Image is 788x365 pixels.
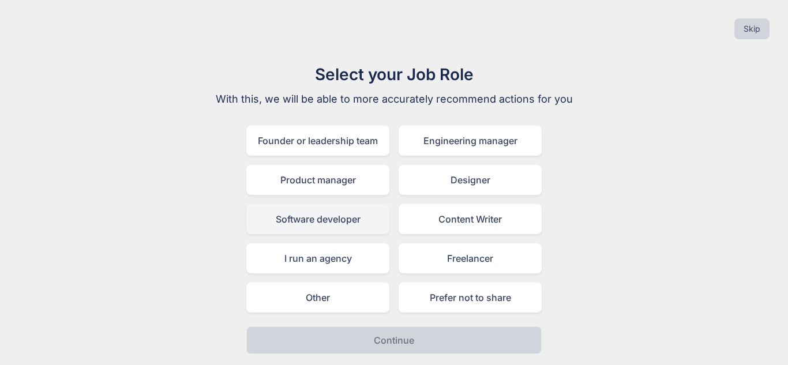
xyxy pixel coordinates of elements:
div: Content Writer [399,204,542,234]
h1: Select your Job Role [200,62,588,86]
div: Engineering manager [399,126,542,156]
div: I run an agency [246,243,389,273]
div: Other [246,283,389,313]
button: Skip [734,18,770,39]
div: Designer [399,165,542,195]
div: Freelancer [399,243,542,273]
div: Software developer [246,204,389,234]
button: Continue [246,326,542,354]
div: Prefer not to share [399,283,542,313]
div: Product manager [246,165,389,195]
p: With this, we will be able to more accurately recommend actions for you [200,91,588,107]
div: Founder or leadership team [246,126,389,156]
p: Continue [374,333,414,347]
